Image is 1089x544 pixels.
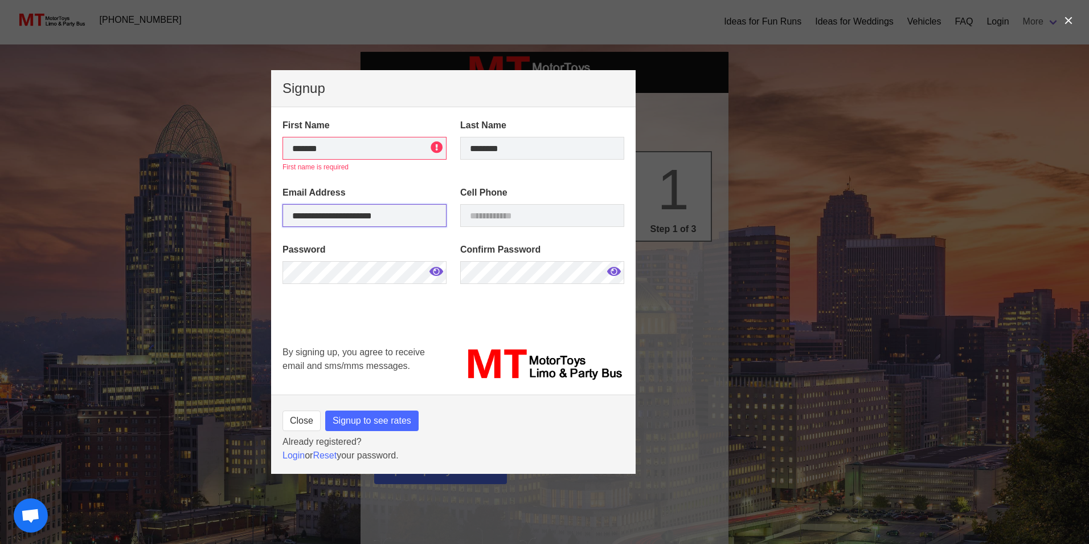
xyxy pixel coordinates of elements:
[460,346,624,383] img: MT_logo_name.png
[14,498,48,533] a: Open chat
[283,300,456,385] iframe: reCAPTCHA
[276,339,453,390] div: By signing up, you agree to receive email and sms/mms messages.
[283,119,447,132] label: First Name
[333,414,411,428] span: Signup to see rates
[283,449,624,462] p: or your password.
[283,411,321,431] button: Close
[283,243,447,257] label: Password
[460,243,624,257] label: Confirm Password
[283,186,447,200] label: Email Address
[460,186,624,200] label: Cell Phone
[460,119,624,132] label: Last Name
[283,82,624,95] p: Signup
[283,162,447,172] p: First name is required
[313,450,337,460] a: Reset
[283,435,624,449] p: Already registered?
[325,411,419,431] button: Signup to see rates
[283,450,305,460] a: Login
